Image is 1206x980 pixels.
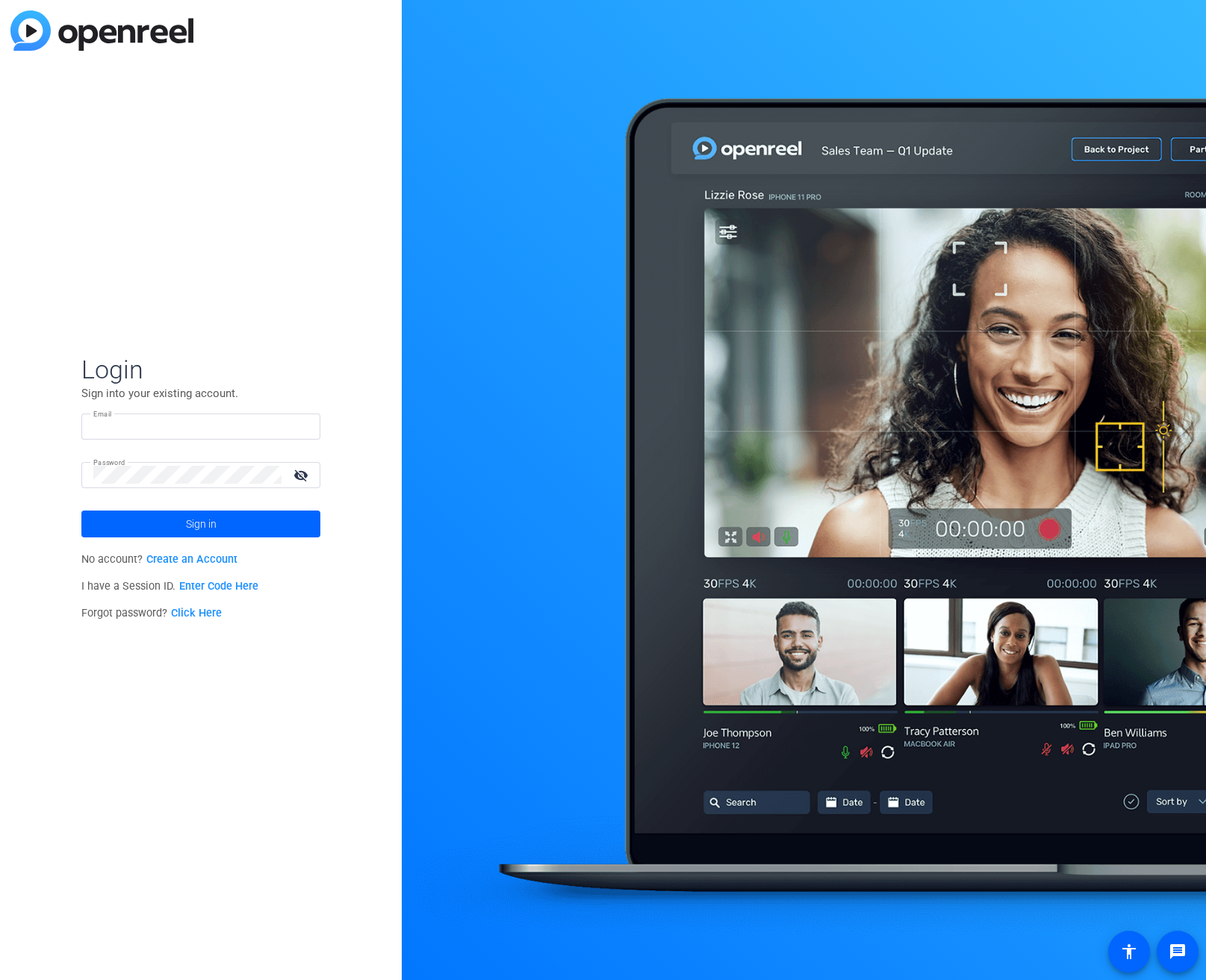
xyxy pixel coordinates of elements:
mat-label: Password [93,458,125,466]
span: Login [81,354,320,385]
span: I have a Session ID. [81,580,258,593]
mat-icon: accessibility [1120,943,1138,961]
img: blue-gradient.svg [10,10,193,51]
span: Forgot password? [81,607,222,619]
mat-icon: visibility_off [285,464,320,486]
a: Click Here [171,607,222,619]
a: Enter Code Here [179,580,258,593]
mat-icon: message [1169,943,1187,961]
span: No account? [81,553,237,566]
p: Sign into your existing account. [81,385,320,402]
mat-label: Email [93,410,112,418]
span: Sign in [186,505,217,543]
input: Enter Email Address [93,417,308,435]
button: Sign in [81,511,320,537]
a: Create an Account [146,553,237,566]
